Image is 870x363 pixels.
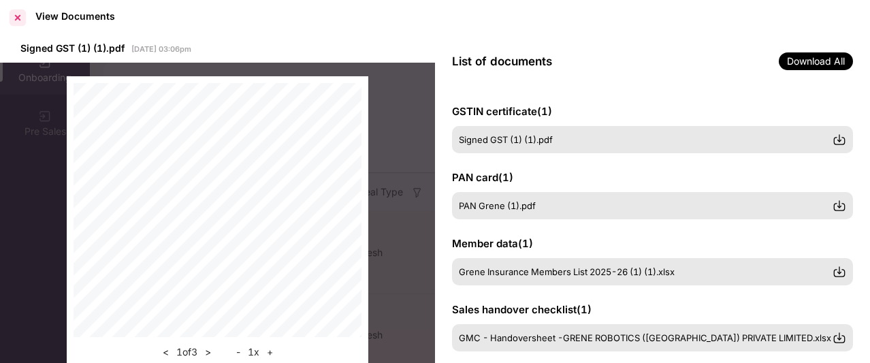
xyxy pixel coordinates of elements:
[833,199,846,212] img: svg+xml;base64,PHN2ZyBpZD0iRG93bmxvYWQtMzJ4MzIiIHhtbG5zPSJodHRwOi8vd3d3LnczLm9yZy8yMDAwL3N2ZyIgd2...
[263,344,277,360] button: +
[452,54,552,68] span: List of documents
[452,237,533,250] span: Member data ( 1 )
[779,52,853,70] span: Download All
[20,42,125,54] span: Signed GST (1) (1).pdf
[452,303,592,316] span: Sales handover checklist ( 1 )
[459,134,553,145] span: Signed GST (1) (1).pdf
[232,344,277,360] div: 1 x
[833,331,846,345] img: svg+xml;base64,PHN2ZyBpZD0iRG93bmxvYWQtMzJ4MzIiIHhtbG5zPSJodHRwOi8vd3d3LnczLm9yZy8yMDAwL3N2ZyIgd2...
[159,344,173,360] button: <
[459,266,675,277] span: Grene Insurance Members List 2025-26 (1) (1).xlsx
[35,10,115,22] div: View Documents
[459,200,536,211] span: PAN Grene (1).pdf
[131,44,191,54] span: [DATE] 03:06pm
[232,344,244,360] button: -
[201,344,215,360] button: >
[833,133,846,146] img: svg+xml;base64,PHN2ZyBpZD0iRG93bmxvYWQtMzJ4MzIiIHhtbG5zPSJodHRwOi8vd3d3LnczLm9yZy8yMDAwL3N2ZyIgd2...
[459,332,831,343] span: GMC - Handoversheet -GRENE ROBOTICS ([GEOGRAPHIC_DATA]) PRIVATE LIMITED.xlsx
[452,171,513,184] span: PAN card ( 1 )
[159,344,215,360] div: 1 of 3
[452,105,552,118] span: GSTIN certificate ( 1 )
[833,265,846,279] img: svg+xml;base64,PHN2ZyBpZD0iRG93bmxvYWQtMzJ4MzIiIHhtbG5zPSJodHRwOi8vd3d3LnczLm9yZy8yMDAwL3N2ZyIgd2...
